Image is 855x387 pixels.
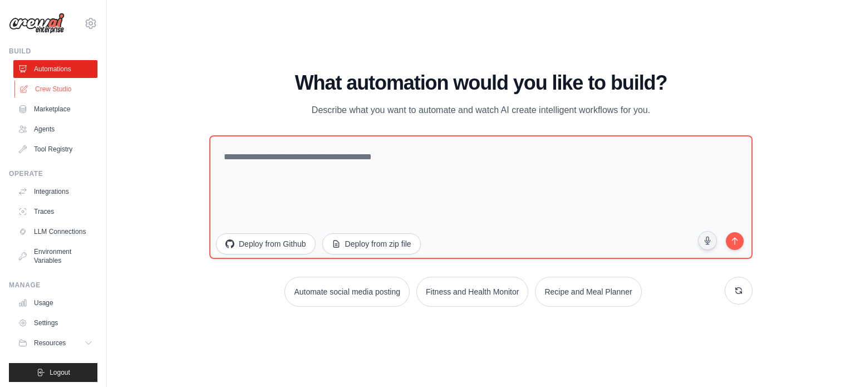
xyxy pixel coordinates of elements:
[13,294,97,312] a: Usage
[13,100,97,118] a: Marketplace
[13,60,97,78] a: Automations
[799,334,855,387] iframe: Chat Widget
[535,277,641,307] button: Recipe and Meal Planner
[9,13,65,34] img: Logo
[13,120,97,138] a: Agents
[13,183,97,200] a: Integrations
[209,72,753,94] h1: What automation would you like to build?
[13,203,97,221] a: Traces
[284,277,410,307] button: Automate social media posting
[13,243,97,270] a: Environment Variables
[294,103,668,117] p: Describe what you want to automate and watch AI create intelligent workflows for you.
[9,281,97,290] div: Manage
[416,277,528,307] button: Fitness and Health Monitor
[50,368,70,377] span: Logout
[9,363,97,382] button: Logout
[216,233,316,254] button: Deploy from Github
[9,47,97,56] div: Build
[13,334,97,352] button: Resources
[13,314,97,332] a: Settings
[13,140,97,158] a: Tool Registry
[14,80,99,98] a: Crew Studio
[9,169,97,178] div: Operate
[322,233,421,254] button: Deploy from zip file
[13,223,97,241] a: LLM Connections
[34,339,66,347] span: Resources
